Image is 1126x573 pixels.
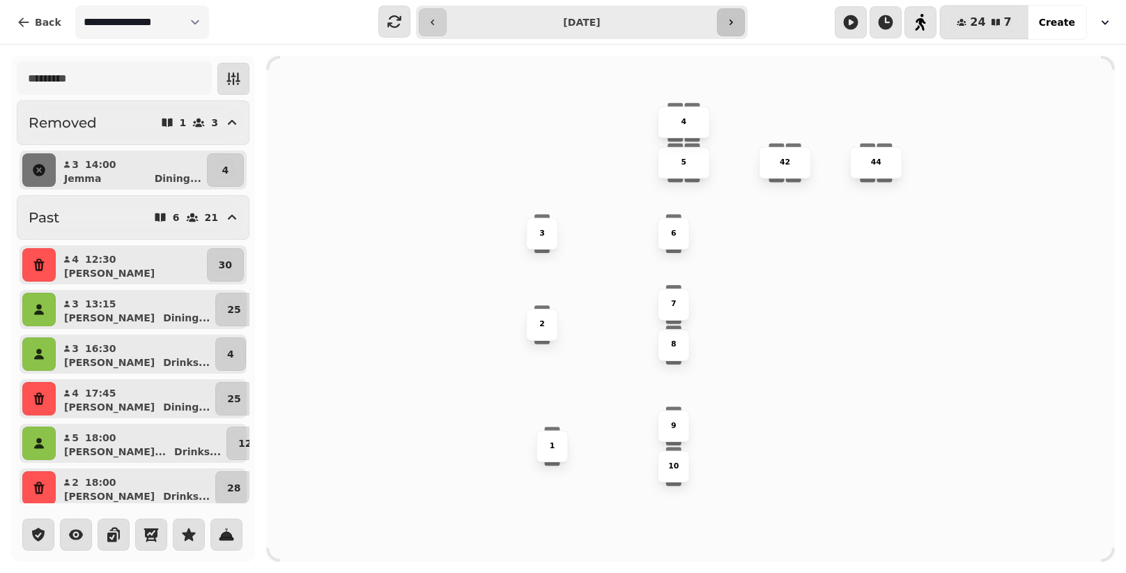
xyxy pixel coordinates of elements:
p: 3 [539,228,545,239]
p: 3 [71,158,79,171]
button: 25 [215,382,252,415]
p: Drinks ... [174,445,221,459]
p: 3 [211,118,218,128]
span: Back [35,17,61,27]
p: Drinks ... [163,489,210,503]
h2: Past [29,208,59,227]
p: [PERSON_NAME] [64,400,155,414]
p: 2 [539,319,545,330]
p: 4 [71,252,79,266]
button: Back [6,6,72,39]
p: 12:30 [85,252,116,266]
button: 247 [940,6,1028,39]
p: Dining ... [155,171,201,185]
p: 21 [205,213,218,222]
span: 7 [1004,17,1012,28]
p: 1 [180,118,187,128]
p: [PERSON_NAME] [64,356,155,369]
button: 4 [207,153,244,187]
button: Removed13 [17,100,249,145]
button: 25 [215,293,252,326]
p: Dining ... [163,311,210,325]
p: [PERSON_NAME] [64,266,155,280]
button: 4 [215,337,246,371]
p: 25 [227,392,240,406]
p: 8 [671,339,677,351]
button: 412:30[PERSON_NAME] [59,248,204,282]
p: 18:00 [85,475,116,489]
p: 7 [671,299,677,310]
button: 518:00[PERSON_NAME]...Drinks... [59,427,224,460]
p: 6 [671,228,677,239]
p: Dining ... [163,400,210,414]
p: 16:30 [85,342,116,356]
p: 3 [71,297,79,311]
p: 25 [227,303,240,316]
p: 4 [227,347,234,361]
p: Drinks ... [163,356,210,369]
button: 417:45[PERSON_NAME]Dining... [59,382,213,415]
p: 9 [671,420,677,431]
p: Jemma [64,171,101,185]
p: 44 [871,157,881,168]
p: 5 [71,431,79,445]
button: 28 [215,471,252,505]
button: 30 [207,248,244,282]
p: 4 [71,386,79,400]
p: 4 [681,116,687,128]
h2: Removed [29,113,97,132]
p: 28 [227,481,240,495]
button: 218:00[PERSON_NAME]Drinks... [59,471,213,505]
button: Past621 [17,195,249,240]
p: [PERSON_NAME]... [64,445,166,459]
button: 313:15[PERSON_NAME]Dining... [59,293,213,326]
p: 2 [71,475,79,489]
p: 30 [219,258,232,272]
button: 316:30[PERSON_NAME]Drinks... [59,337,213,371]
span: Create [1039,17,1075,27]
p: [PERSON_NAME] [64,311,155,325]
button: Create [1028,6,1086,39]
p: 17:45 [85,386,116,400]
p: 10 [668,461,679,472]
p: 18:00 [85,431,116,445]
p: 4 [222,163,229,177]
button: 12 [226,427,263,460]
button: 314:00JemmaDining... [59,153,204,187]
p: 42 [780,157,790,168]
p: 12 [238,436,252,450]
p: 3 [71,342,79,356]
p: 14:00 [85,158,116,171]
p: 5 [681,157,687,168]
p: [PERSON_NAME] [64,489,155,503]
p: 13:15 [85,297,116,311]
p: 6 [173,213,180,222]
p: 1 [550,441,555,452]
span: 24 [970,17,985,28]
